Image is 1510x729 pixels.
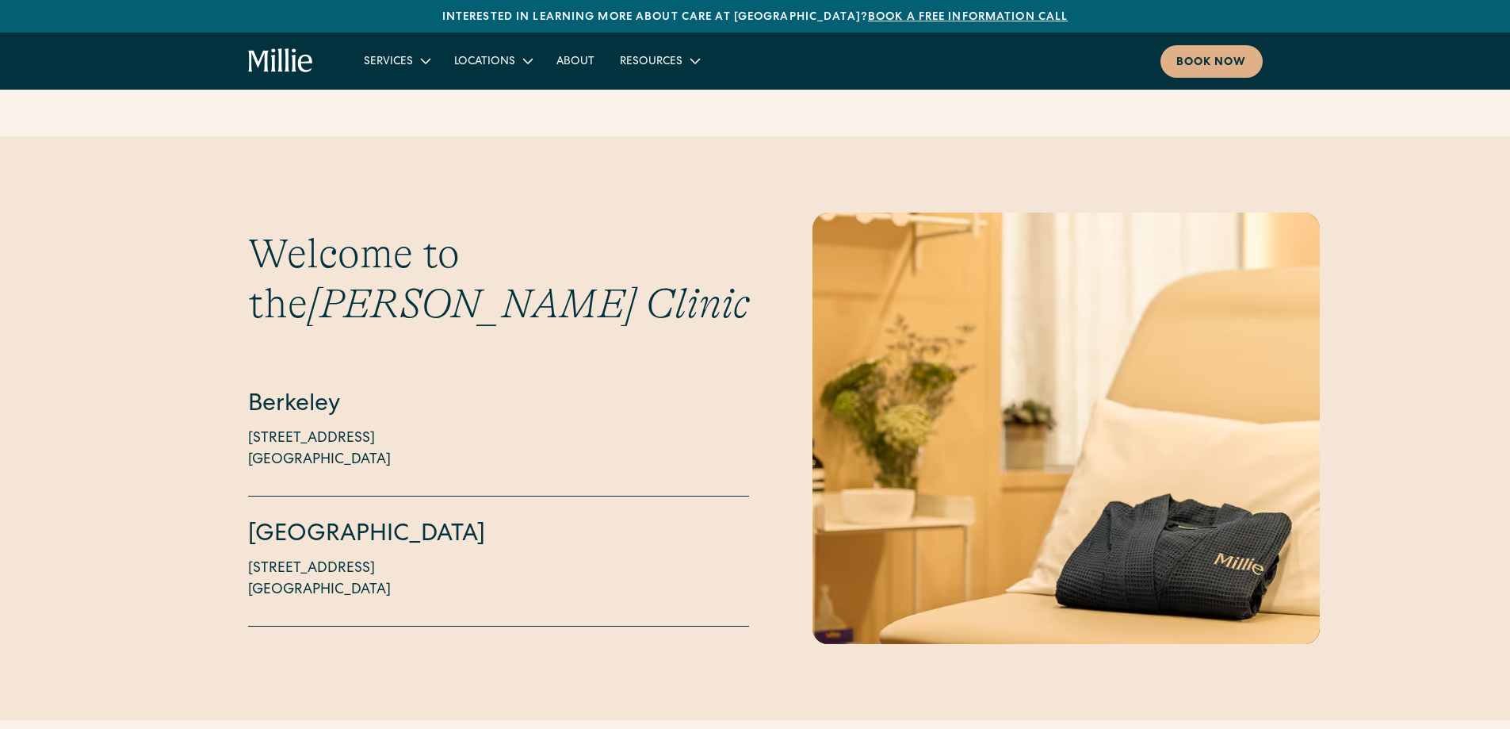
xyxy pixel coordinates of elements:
[351,48,442,74] div: Services
[248,558,391,601] p: [STREET_ADDRESS] [GEOGRAPHIC_DATA]
[248,524,485,547] a: [GEOGRAPHIC_DATA]
[248,558,391,601] a: [STREET_ADDRESS][GEOGRAPHIC_DATA]
[868,12,1068,23] a: Book a free information call
[364,54,413,71] div: Services
[248,428,391,471] p: [STREET_ADDRESS] [GEOGRAPHIC_DATA]
[812,213,1320,644] div: 2 / 6
[1160,45,1263,78] a: Book now
[248,393,340,417] a: Berkeley
[620,54,682,71] div: Resources
[544,48,607,74] a: About
[248,428,391,471] a: [STREET_ADDRESS][GEOGRAPHIC_DATA]
[607,48,711,74] div: Resources
[1176,55,1247,71] div: Book now
[308,280,749,328] span: [PERSON_NAME] Clinic
[248,48,314,74] a: home
[812,213,1320,661] img: Comfortable examination chair with a folded patient robe labeled 'Millie', highlighting a welcomi...
[248,229,749,328] h3: Welcome to the
[454,54,515,71] div: Locations
[442,48,544,74] div: Locations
